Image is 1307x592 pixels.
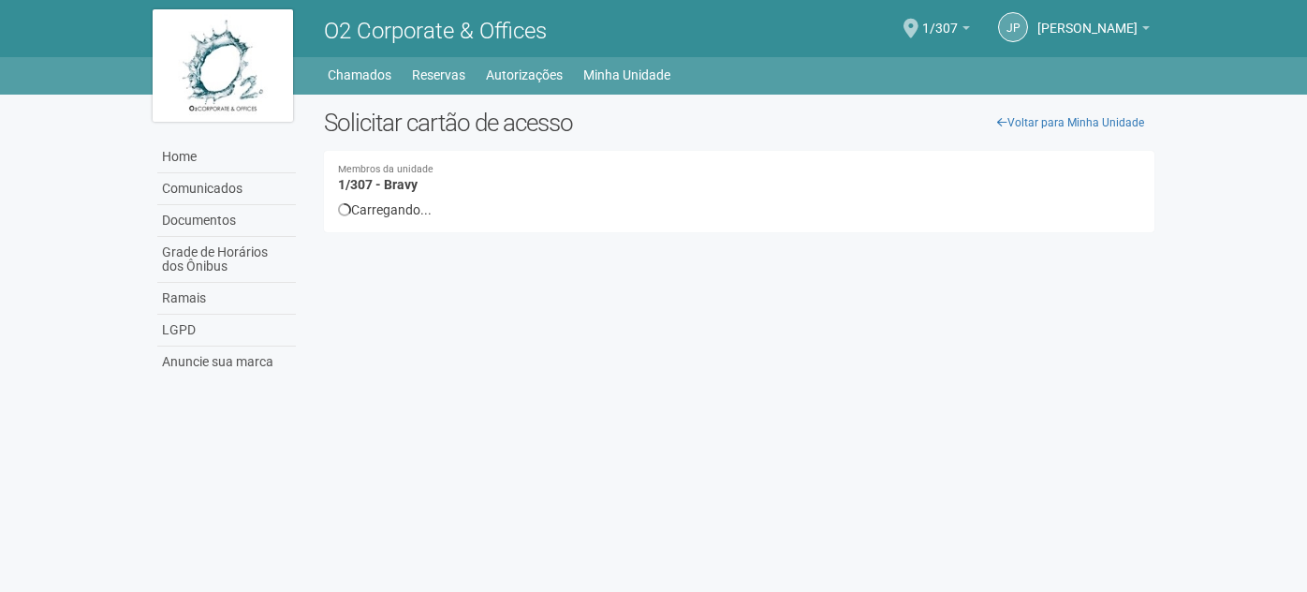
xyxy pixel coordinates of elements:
small: Membros da unidade [338,165,1140,175]
a: Home [157,141,296,173]
span: O2 Corporate & Offices [324,18,547,44]
a: Autorizações [486,62,563,88]
a: LGPD [157,315,296,347]
h4: 1/307 - Bravy [338,165,1140,192]
a: [PERSON_NAME] [1037,23,1150,38]
div: Carregando... [338,201,1140,218]
img: logo.jpg [153,9,293,122]
a: Reservas [412,62,465,88]
span: 1/307 [922,3,958,36]
a: JP [998,12,1028,42]
a: Minha Unidade [583,62,670,88]
h2: Solicitar cartão de acesso [324,109,1154,137]
a: Comunicados [157,173,296,205]
span: João Pedro do Nascimento [1037,3,1138,36]
a: Ramais [157,283,296,315]
a: Voltar para Minha Unidade [987,109,1154,137]
a: Anuncie sua marca [157,347,296,377]
a: 1/307 [922,23,970,38]
a: Grade de Horários dos Ônibus [157,237,296,283]
a: Documentos [157,205,296,237]
a: Chamados [328,62,391,88]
